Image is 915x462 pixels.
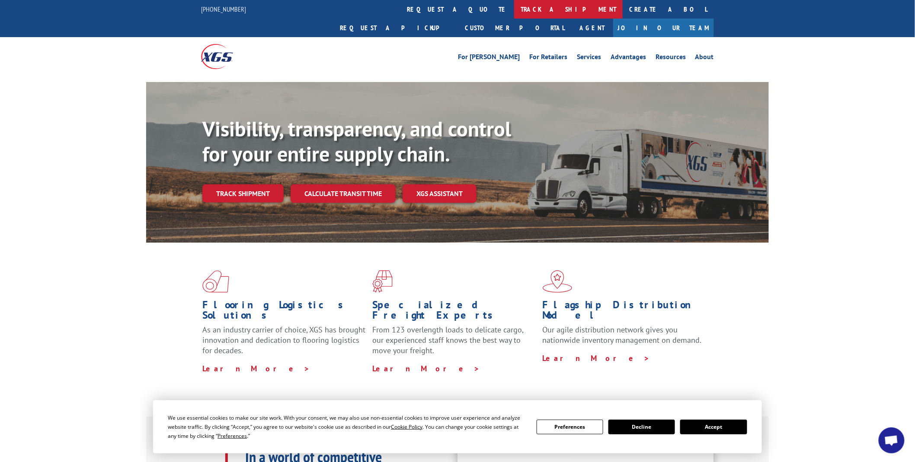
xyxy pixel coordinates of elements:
a: About [695,54,714,63]
a: Open chat [879,427,905,453]
h1: Flooring Logistics Solutions [202,300,366,325]
a: XGS ASSISTANT [403,184,477,203]
p: From 123 overlength loads to delicate cargo, our experienced staff knows the best way to move you... [372,325,536,363]
a: Resources [656,54,686,63]
div: We use essential cookies to make our site work. With your consent, we may also use non-essential ... [168,413,526,440]
span: Our agile distribution network gives you nationwide inventory management on demand. [543,325,702,345]
a: Customer Portal [458,19,571,37]
a: [PHONE_NUMBER] [201,5,246,13]
a: Track shipment [202,184,284,203]
a: Learn More > [372,364,480,373]
b: Visibility, transparency, and control for your entire supply chain. [202,115,511,167]
span: Preferences [218,432,247,440]
a: Learn More > [543,353,650,363]
img: xgs-icon-total-supply-chain-intelligence-red [202,270,229,293]
a: For [PERSON_NAME] [458,54,520,63]
button: Preferences [537,420,603,434]
a: Calculate transit time [291,184,396,203]
img: xgs-icon-flagship-distribution-model-red [543,270,573,293]
a: Request a pickup [333,19,458,37]
a: Agent [571,19,613,37]
div: Cookie Consent Prompt [153,400,762,453]
button: Decline [608,420,675,434]
span: As an industry carrier of choice, XGS has brought innovation and dedication to flooring logistics... [202,325,365,355]
a: For Retailers [529,54,567,63]
a: Services [577,54,601,63]
span: Cookie Policy [391,423,422,430]
a: Learn More > [202,364,310,373]
h1: Specialized Freight Experts [372,300,536,325]
a: Advantages [611,54,646,63]
h1: Flagship Distribution Model [543,300,706,325]
img: xgs-icon-focused-on-flooring-red [372,270,393,293]
a: Join Our Team [613,19,714,37]
button: Accept [680,420,747,434]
